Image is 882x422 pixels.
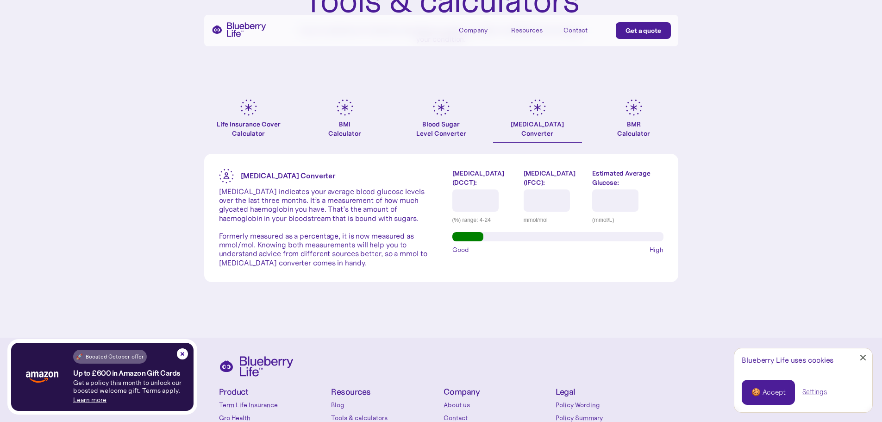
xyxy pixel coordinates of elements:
h4: Company [444,388,551,397]
a: About us [444,400,551,409]
div: [MEDICAL_DATA] Converter [511,120,564,138]
h4: Resources [331,388,439,397]
div: Resources [511,22,553,38]
div: (%) range: 4-24 [452,215,517,225]
div: mmol/mol [524,215,585,225]
div: Resources [511,26,543,34]
a: BMICalculator [300,99,389,143]
p: [MEDICAL_DATA] indicates your average blood glucose levels over the last three months. It’s a mea... [219,187,430,267]
h4: Product [219,388,327,397]
a: home [212,22,266,37]
a: BMRCalculator [589,99,678,143]
div: BMR Calculator [617,120,650,138]
div: Company [459,22,500,38]
div: Blood Sugar Level Converter [416,120,466,138]
span: Good [452,245,469,254]
a: Learn more [73,396,106,404]
div: 🚀 Boosted October offer [76,352,144,361]
strong: [MEDICAL_DATA] Converter [241,171,336,180]
label: [MEDICAL_DATA] (IFCC): [524,169,585,187]
div: 🍪 Accept [751,387,785,397]
div: Blueberry Life uses cookies [742,356,865,365]
a: Policy Wording [556,400,663,409]
a: Life Insurance Cover Calculator [204,99,293,143]
div: BMI Calculator [328,120,361,138]
a: Settings [802,387,827,397]
a: [MEDICAL_DATA]Converter [493,99,582,143]
div: Company [459,26,488,34]
a: Contact [563,22,605,38]
div: Life Insurance Cover Calculator [204,120,293,138]
div: (mmol/L) [592,215,663,225]
a: Term Life Insurance [219,400,327,409]
a: Blog [331,400,439,409]
div: Contact [563,26,588,34]
label: [MEDICAL_DATA] (DCCT): [452,169,517,187]
a: Close Cookie Popup [854,348,872,367]
h4: Up to £600 in Amazon Gift Cards [73,369,181,377]
label: Estimated Average Glucose: [592,169,663,187]
a: Get a quote [616,22,671,39]
div: Get a quote [626,26,661,35]
a: 🍪 Accept [742,380,795,405]
h4: Legal [556,388,663,397]
p: Get a policy this month to unlock our boosted welcome gift. Terms apply. [73,379,194,395]
a: Blood SugarLevel Converter [397,99,486,143]
span: High [650,245,663,254]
